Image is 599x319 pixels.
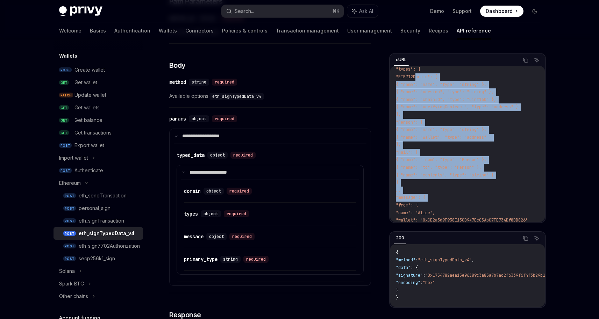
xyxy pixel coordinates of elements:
[169,60,186,70] span: Body
[359,8,373,15] span: Ask AI
[396,257,415,263] span: "method"
[54,164,143,177] a: POSTAuthenticate
[396,66,420,72] span: "types": {
[212,115,237,122] div: required
[54,189,143,202] a: POSTeth_sendTransaction
[227,188,252,195] div: required
[59,143,72,148] span: POST
[394,56,409,64] div: cURL
[54,114,143,126] a: GETGet balance
[192,116,206,122] span: object
[396,217,528,223] span: "wallet": "0xCD2a3d9F938E13CD947Ec05AbC7FE734Df8DD826"
[411,265,418,270] span: : {
[396,89,494,95] span: { "name": "version", "type": "string" },
[63,231,76,236] span: POST
[54,89,143,101] a: PATCHUpdate wallet
[243,256,269,263] div: required
[532,56,541,65] button: Ask AI
[209,93,264,100] code: eth_signTypedData_v4
[74,66,105,74] div: Create wallet
[347,22,392,39] a: User management
[430,8,444,15] a: Demo
[418,257,472,263] span: "eth_signTypedData_v4"
[54,202,143,215] a: POSTpersonal_sign
[74,116,102,124] div: Get balance
[192,79,206,85] span: string
[54,139,143,152] a: POSTExport wallet
[177,152,205,159] div: typed_data
[423,280,435,285] span: "hex"
[396,97,496,102] span: { "name": "chainId", "type": "uint160" },
[396,273,423,278] span: "signature"
[54,240,143,252] a: POSTeth_sign7702Authorization
[396,265,411,270] span: "data"
[59,67,72,73] span: POST
[396,202,418,208] span: "from": {
[79,217,124,225] div: eth_signTransaction
[54,101,143,114] a: GETGet wallets
[396,250,398,255] span: {
[396,288,398,293] span: }
[396,280,420,285] span: "encoding"
[114,22,150,39] a: Authentication
[420,280,423,285] span: :
[79,254,115,263] div: secp256k1_sign
[347,5,378,17] button: Ask AI
[59,280,84,288] div: Spark BTC
[63,193,76,198] span: POST
[480,6,523,17] a: Dashboard
[169,79,186,86] div: method
[59,179,81,187] div: Ethereum
[396,150,418,155] span: "Mail": [
[63,244,76,249] span: POST
[74,141,104,150] div: Export wallet
[222,22,268,39] a: Policies & controls
[210,152,225,158] span: object
[396,82,486,87] span: { "name": "name", "type": "string" },
[59,154,88,162] div: Import wallet
[74,91,106,99] div: Update wallet
[396,165,482,170] span: { "name": "to", "type": "Person" },
[396,172,494,178] span: { "name": "contents", "type": "string" }
[396,295,398,300] span: }
[54,227,143,240] a: POSTeth_signTypedData_v4
[209,234,224,239] span: object
[521,56,530,65] button: Copy the contents from the code block
[74,78,97,87] div: Get wallet
[79,229,135,238] div: eth_signTypedData_v4
[59,80,69,85] span: GET
[54,76,143,89] a: GETGet wallet
[59,93,73,98] span: PATCH
[396,74,437,80] span: "EIP712Domain": [
[63,218,76,224] span: POST
[396,195,425,200] span: "message": {
[229,233,255,240] div: required
[169,92,371,100] span: Available options:
[59,6,102,16] img: dark logo
[54,64,143,76] a: POSTCreate wallet
[400,22,420,39] a: Security
[396,187,401,193] span: },
[230,152,256,159] div: required
[396,112,401,117] span: ],
[532,234,541,243] button: Ask AI
[169,115,186,122] div: params
[79,204,110,212] div: personal_sign
[59,292,88,300] div: Other chains
[204,211,218,217] span: object
[79,242,140,250] div: eth_sign7702Authorization
[63,256,76,261] span: POST
[54,252,143,265] a: POSTsecp256k1_sign
[224,210,249,217] div: required
[521,234,530,243] button: Copy the contents from the code block
[206,188,221,194] span: object
[396,210,435,216] span: "name": "Alice",
[59,130,69,136] span: GET
[396,135,491,140] span: { "name": "wallet", "type": "address" }
[74,129,112,137] div: Get transactions
[486,8,513,15] span: Dashboard
[159,22,177,39] a: Wallets
[221,5,344,17] button: Search...⌘K
[452,8,472,15] a: Support
[184,210,198,217] div: types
